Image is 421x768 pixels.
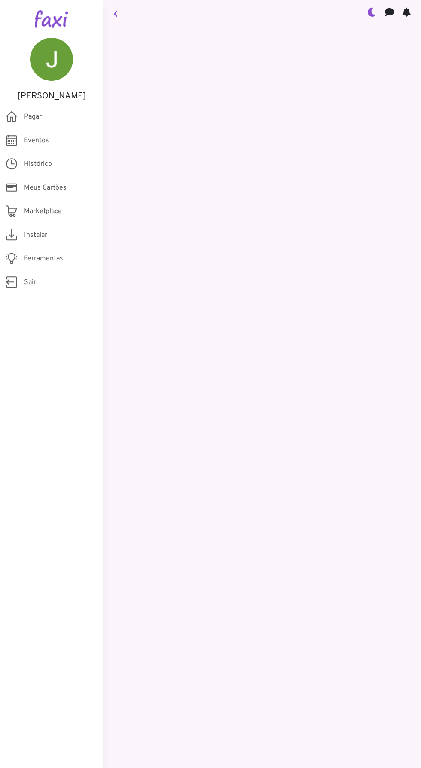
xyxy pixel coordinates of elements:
span: Instalar [24,230,47,240]
span: Meus Cartões [24,183,67,193]
span: Pagar [24,112,42,122]
span: Ferramentas [24,254,63,264]
span: Eventos [24,135,49,146]
span: Sair [24,277,36,288]
span: Marketplace [24,206,62,217]
span: Histórico [24,159,52,169]
h5: [PERSON_NAME] [13,91,90,101]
